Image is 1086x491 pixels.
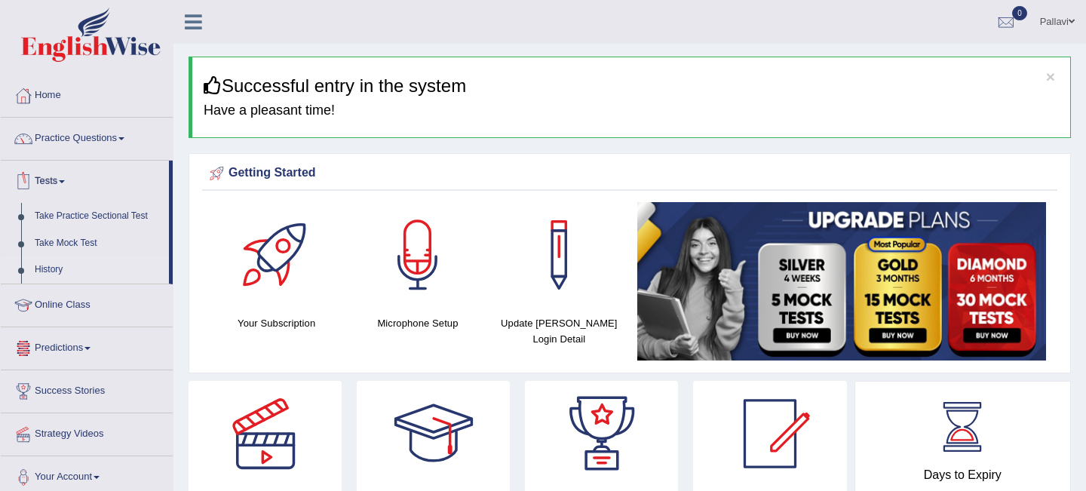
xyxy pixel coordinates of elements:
div: Getting Started [206,162,1054,185]
h4: Days to Expiry [872,468,1054,482]
span: 0 [1012,6,1027,20]
button: × [1046,69,1055,84]
h4: Microphone Setup [354,315,480,331]
a: Take Mock Test [28,230,169,257]
a: Success Stories [1,370,173,408]
a: Home [1,75,173,112]
h4: Update [PERSON_NAME] Login Detail [496,315,622,347]
h4: Have a pleasant time! [204,103,1059,118]
a: History [28,256,169,284]
a: Tests [1,161,169,198]
a: Strategy Videos [1,413,173,451]
a: Take Practice Sectional Test [28,203,169,230]
h4: Your Subscription [213,315,339,331]
a: Practice Questions [1,118,173,155]
a: Predictions [1,327,173,365]
a: Online Class [1,284,173,322]
img: small5.jpg [637,202,1046,361]
h3: Successful entry in the system [204,76,1059,96]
